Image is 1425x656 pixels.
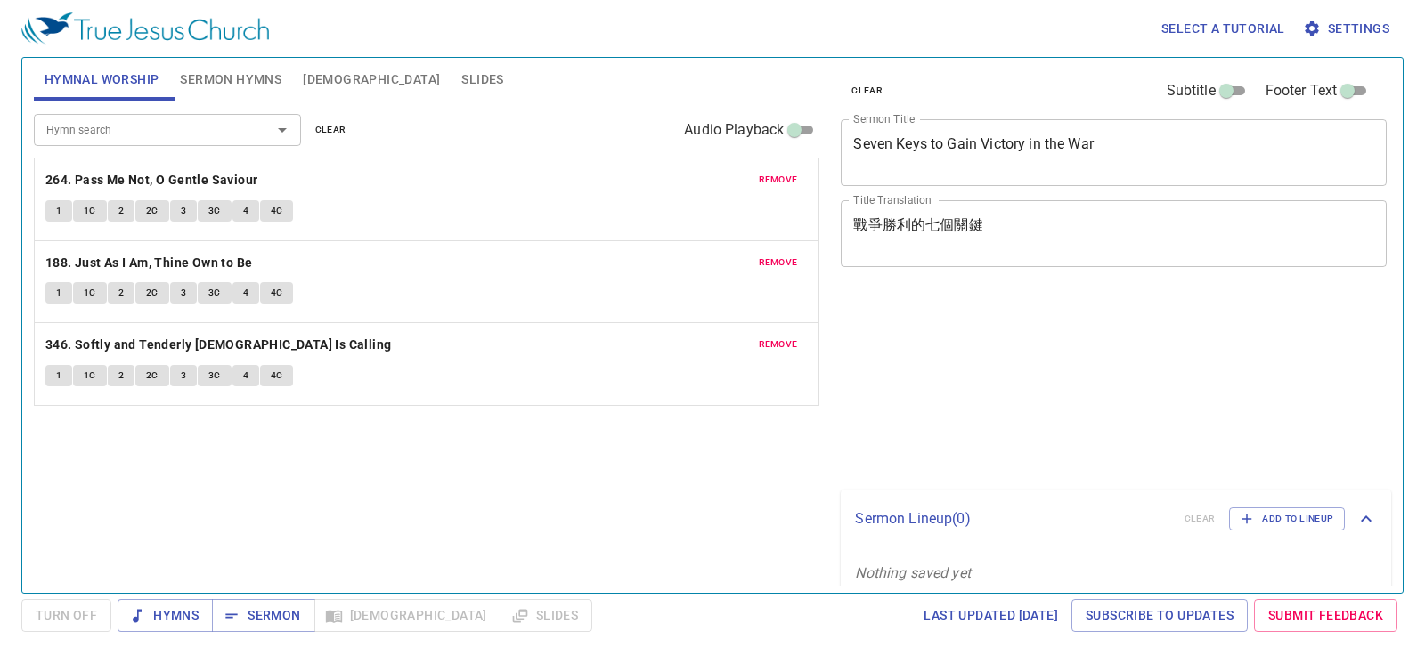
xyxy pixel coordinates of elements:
[1071,599,1248,632] a: Subscribe to Updates
[271,203,283,219] span: 4C
[45,169,261,191] button: 264. Pass Me Not, O Gentle Saviour
[841,490,1391,548] div: Sermon Lineup(0)clearAdd to Lineup
[924,604,1058,627] span: Last updated [DATE]
[73,282,107,304] button: 1C
[748,252,809,273] button: remove
[198,365,232,386] button: 3C
[21,12,269,45] img: True Jesus Church
[759,336,798,352] span: remove
[315,122,346,138] span: clear
[146,368,159,384] span: 2C
[208,203,221,219] span: 3C
[243,203,248,219] span: 4
[1299,12,1396,45] button: Settings
[841,80,893,101] button: clear
[170,200,197,222] button: 3
[748,169,809,190] button: remove
[198,200,232,222] button: 3C
[1161,18,1285,40] span: Select a tutorial
[118,599,213,632] button: Hymns
[45,252,253,274] b: 188. Just As I Am, Thine Own to Be
[181,368,186,384] span: 3
[146,285,159,301] span: 2C
[45,200,72,222] button: 1
[232,282,259,304] button: 4
[208,285,221,301] span: 3C
[170,365,197,386] button: 3
[270,117,295,142] button: Open
[260,365,294,386] button: 4C
[181,285,186,301] span: 3
[180,69,281,91] span: Sermon Hymns
[45,365,72,386] button: 1
[1154,12,1292,45] button: Select a tutorial
[759,255,798,271] span: remove
[208,368,221,384] span: 3C
[84,285,96,301] span: 1C
[181,203,186,219] span: 3
[198,282,232,304] button: 3C
[271,368,283,384] span: 4C
[759,172,798,188] span: remove
[226,604,300,627] span: Sermon
[56,368,61,384] span: 1
[855,508,1169,530] p: Sermon Lineup ( 0 )
[132,604,199,627] span: Hymns
[45,69,159,91] span: Hymnal Worship
[135,282,169,304] button: 2C
[271,285,283,301] span: 4C
[1254,599,1397,632] a: Submit Feedback
[232,365,259,386] button: 4
[45,169,258,191] b: 264. Pass Me Not, O Gentle Saviour
[1266,80,1338,101] span: Footer Text
[118,285,124,301] span: 2
[108,365,134,386] button: 2
[243,368,248,384] span: 4
[170,282,197,304] button: 3
[1167,80,1216,101] span: Subtitle
[108,200,134,222] button: 2
[212,599,314,632] button: Sermon
[135,365,169,386] button: 2C
[56,203,61,219] span: 1
[45,334,392,356] b: 346. Softly and Tenderly [DEMOGRAPHIC_DATA] Is Calling
[118,203,124,219] span: 2
[853,135,1374,169] textarea: Seven Keys to Gain Victory in the War
[303,69,440,91] span: [DEMOGRAPHIC_DATA]
[84,203,96,219] span: 1C
[1241,511,1333,527] span: Add to Lineup
[855,564,971,581] i: Nothing saved yet
[108,282,134,304] button: 2
[461,69,503,91] span: Slides
[1229,507,1345,530] button: Add to Lineup
[243,285,248,301] span: 4
[853,216,1374,250] textarea: 戰爭勝利的七個關鍵
[45,252,256,274] button: 188. Just As I Am, Thine Own to Be
[73,200,107,222] button: 1C
[1307,18,1389,40] span: Settings
[118,368,124,384] span: 2
[684,119,784,141] span: Audio Playback
[916,599,1065,632] a: Last updated [DATE]
[45,334,395,356] button: 346. Softly and Tenderly [DEMOGRAPHIC_DATA] Is Calling
[834,286,1280,482] iframe: from-child
[73,365,107,386] button: 1C
[260,282,294,304] button: 4C
[232,200,259,222] button: 4
[260,200,294,222] button: 4C
[84,368,96,384] span: 1C
[56,285,61,301] span: 1
[45,282,72,304] button: 1
[135,200,169,222] button: 2C
[748,334,809,355] button: remove
[146,203,159,219] span: 2C
[851,83,883,99] span: clear
[1268,604,1383,627] span: Submit Feedback
[1086,604,1234,627] span: Subscribe to Updates
[305,119,357,141] button: clear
